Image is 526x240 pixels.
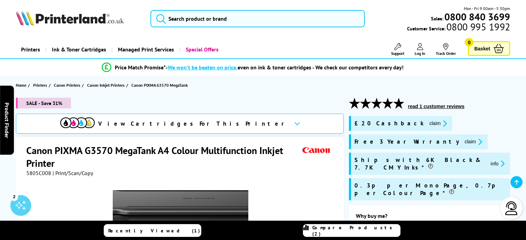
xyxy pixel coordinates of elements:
img: Canon [301,144,332,157]
button: read 1 customer reviews [406,103,467,109]
span: Product Finder [3,102,10,138]
span: View Cartridges For This Printer [98,120,288,127]
span: Canon Printers [54,81,80,89]
span: Recently Viewed (1) [108,228,200,234]
a: Compare Products (2) [303,224,400,237]
span: Basket [474,44,490,53]
span: | Print/Scan/Copy [53,170,93,176]
a: Printerland Logo [16,10,142,27]
b: 0800 840 3699 [444,10,510,23]
img: cmyk-icon.svg [60,117,95,128]
span: Printers [33,81,47,89]
a: Canon Printers [54,81,82,89]
div: - even on ink & toner cartridges - We check our competitors every day! [166,64,404,71]
span: Customer Service: [407,23,510,32]
a: Track Order [436,43,456,56]
img: Printerland Logo [16,10,124,26]
button: promo-description [427,119,449,127]
img: user-headset-light.svg [505,201,518,215]
span: Support [391,51,404,56]
a: Special Offers [179,41,224,58]
div: Why buy me? [356,212,504,223]
span: Ships with 6K Black & 7.7K CMY Inks* [354,156,485,171]
a: Recently Viewed (1) [104,224,201,237]
span: 0800 995 1992 [445,23,510,30]
a: Managed Print Services [111,41,179,58]
a: Canon Inkjet Printers [87,81,126,89]
span: 0 [465,38,473,47]
a: 0800 840 3699 [443,13,510,20]
span: Compare Products (2) [312,224,400,237]
li: modal_Promise [3,61,502,74]
span: SALE - Save 31% [16,98,71,108]
span: 0.3p per Mono Page, 0.7p per Colour Page* [354,182,507,197]
span: £20 Cashback [354,119,424,127]
a: Printers [16,41,45,58]
span: Canon Inkjet Printers [87,81,124,89]
span: Sales: [431,15,443,22]
button: promo-description [463,138,485,146]
div: 2 [10,193,18,200]
span: Price Match Promise* [115,64,166,71]
span: Ink & Toner Cartridges [52,41,106,58]
span: Free 3 Year Warranty [354,138,459,146]
a: Printers [33,81,49,89]
a: Log In [415,43,425,56]
span: Mon - Fri 9:00am - 5:30pm [464,5,510,12]
a: Basket 0 [468,41,510,56]
span: Canon PIXMA G3570 MegaTank [131,81,188,89]
input: Search product or brand [150,10,365,27]
a: Canon PIXMA G3570 MegaTank [131,81,190,89]
span: Log In [415,51,425,56]
a: Support [391,43,404,56]
span: We won’t be beaten on price, [168,64,238,71]
h1: Canon PIXMA G3570 MegaTank A4 Colour Multifunction Inkjet Printer [26,144,301,170]
span: 5805C008 [26,170,51,176]
a: Ink & Toner Cartridges [45,41,111,58]
a: Home [16,81,28,89]
span: Home [16,81,26,89]
button: promo-description [489,160,507,167]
